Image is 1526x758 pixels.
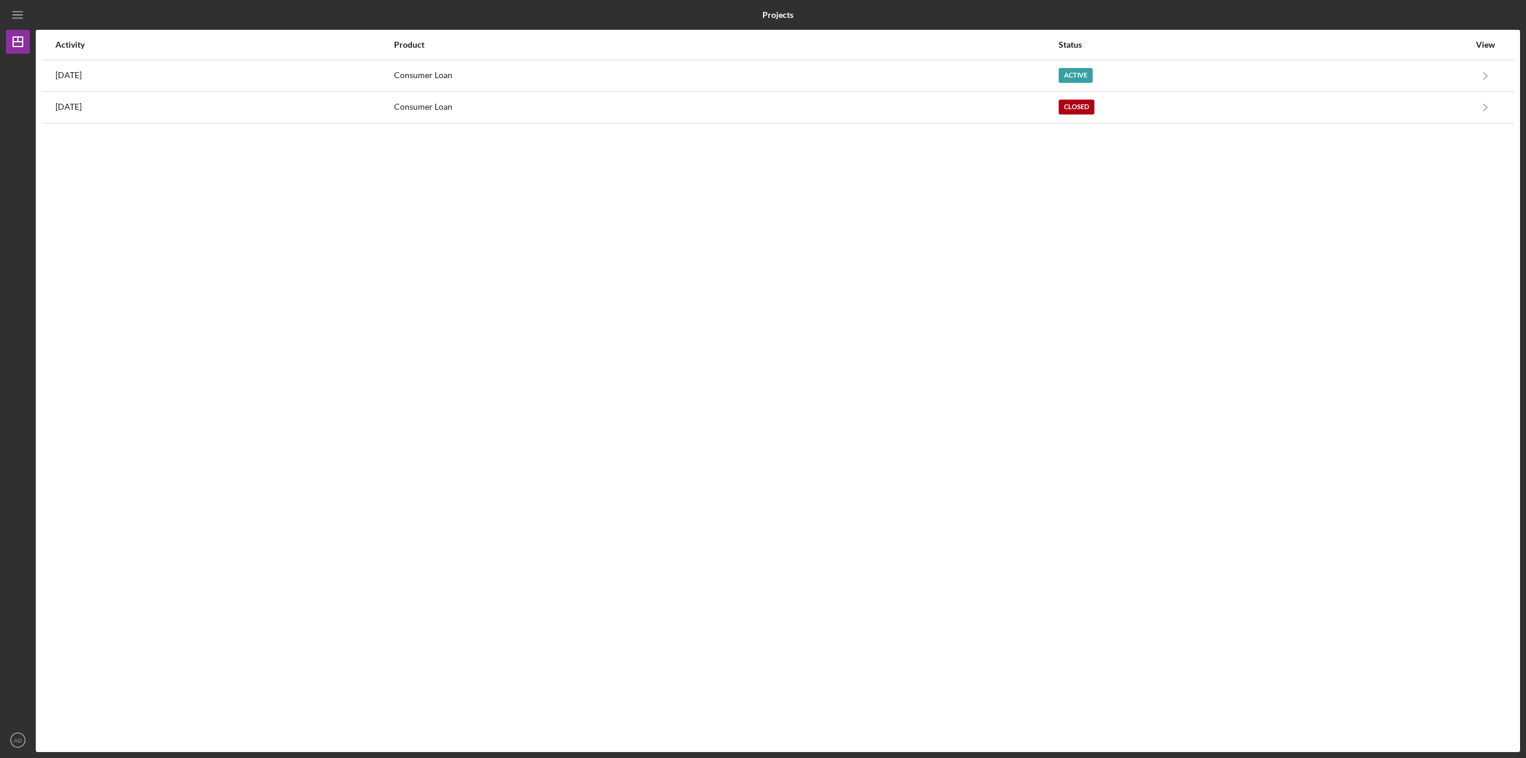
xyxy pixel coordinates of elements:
[1059,100,1094,115] div: Closed
[55,70,82,80] time: 2025-09-23 13:39
[762,10,793,20] b: Projects
[14,737,21,744] text: AD
[394,40,1057,49] div: Product
[394,92,1057,122] div: Consumer Loan
[1059,40,1469,49] div: Status
[55,40,393,49] div: Activity
[1471,40,1500,49] div: View
[394,61,1057,91] div: Consumer Loan
[1059,68,1093,83] div: Active
[6,728,30,752] button: AD
[55,102,82,112] time: 2024-10-23 15:40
